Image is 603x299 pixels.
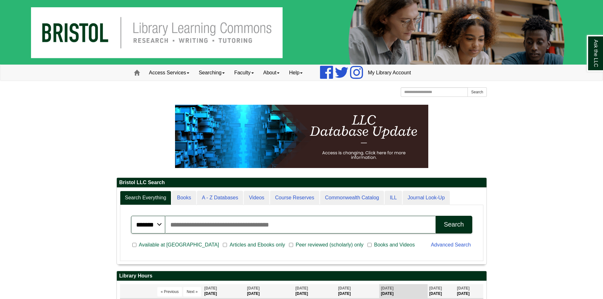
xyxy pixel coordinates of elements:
[183,287,201,296] button: Next »
[367,242,372,248] input: Books and Videos
[436,216,472,234] button: Search
[363,65,416,81] a: My Library Account
[117,271,487,281] h2: Library Hours
[338,286,351,290] span: [DATE]
[120,191,172,205] a: Search Everything
[117,178,487,188] h2: Bristol LLC Search
[247,286,260,290] span: [DATE]
[223,242,227,248] input: Articles and Ebooks only
[259,65,285,81] a: About
[227,241,287,249] span: Articles and Ebooks only
[444,221,464,228] div: Search
[175,105,428,168] img: HTML tutorial
[204,286,217,290] span: [DATE]
[320,191,384,205] a: Commonwealth Catalog
[468,87,487,97] button: Search
[157,287,182,296] button: « Previous
[295,286,308,290] span: [DATE]
[284,65,307,81] a: Help
[455,284,483,298] th: [DATE]
[244,191,269,205] a: Videos
[197,191,243,205] a: A - Z Databases
[294,284,336,298] th: [DATE]
[289,242,293,248] input: Peer reviewed (scholarly) only
[136,241,222,249] span: Available at [GEOGRAPHIC_DATA]
[246,284,294,298] th: [DATE]
[431,242,471,247] a: Advanced Search
[203,284,245,298] th: [DATE]
[403,191,450,205] a: Journal Look-Up
[172,191,196,205] a: Books
[270,191,319,205] a: Course Reserves
[293,241,366,249] span: Peer reviewed (scholarly) only
[194,65,229,81] a: Searching
[372,241,418,249] span: Books and Videos
[144,65,194,81] a: Access Services
[428,284,455,298] th: [DATE]
[457,286,470,290] span: [DATE]
[381,286,393,290] span: [DATE]
[336,284,379,298] th: [DATE]
[385,191,402,205] a: ILL
[429,286,442,290] span: [DATE]
[132,242,136,248] input: Available at [GEOGRAPHIC_DATA]
[379,284,428,298] th: [DATE]
[229,65,259,81] a: Faculty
